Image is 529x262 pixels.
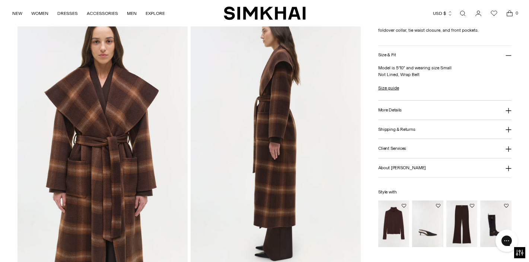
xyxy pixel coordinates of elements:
h3: Size & Fit [378,53,396,57]
h3: Shipping & Returns [378,127,415,132]
h3: About [PERSON_NAME] [378,165,426,170]
a: MEN [127,5,137,22]
a: Open search modal [455,6,470,21]
button: Add to Wishlist [436,203,440,208]
button: Size & Fit [378,46,512,65]
a: Open cart modal [502,6,517,21]
p: A plaid wool coat cut in a robe construction with an oversized foldover collar, tie waist closure... [378,20,512,34]
h6: Style with [378,190,512,195]
a: DRESSES [57,5,78,22]
a: Go to the account page [471,6,486,21]
button: About [PERSON_NAME] [378,158,512,177]
img: Noah Moto Leather Boot [480,201,512,247]
a: WOMEN [31,5,48,22]
p: Model is 5'10" and wearing size Small Not Lined, Wrap Belt [378,64,512,78]
button: Add to Wishlist [504,203,509,208]
a: SIMKHAI [224,6,306,20]
button: Client Services [378,139,512,158]
button: Add to Wishlist [470,203,474,208]
a: EXPLORE [146,5,165,22]
button: Shipping & Returns [378,120,512,139]
span: 0 [513,10,520,16]
iframe: Sign Up via Text for Offers [6,234,75,256]
h3: More Details [378,108,402,113]
button: More Details [378,101,512,120]
iframe: Gorgias live chat messenger [492,227,522,255]
a: ACCESSORIES [87,5,118,22]
a: Size guide [378,85,399,91]
a: NEW [12,5,22,22]
img: Fenwick Cashmere Turtleneck [378,201,410,247]
button: USD $ [433,5,453,22]
img: Kenna Trouser [446,201,478,247]
a: Wishlist [487,6,501,21]
h3: Client Services [378,146,407,151]
button: Add to Wishlist [402,203,406,208]
img: Sylvie Slingback Kitten Heel [412,201,443,247]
